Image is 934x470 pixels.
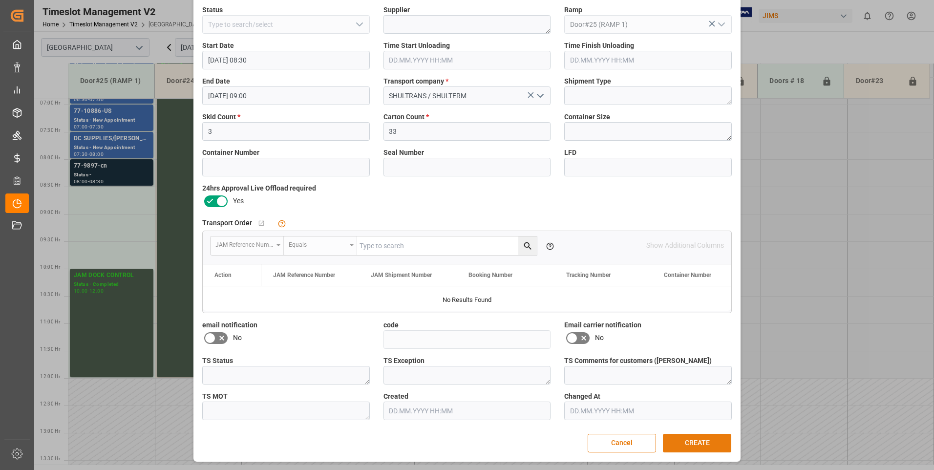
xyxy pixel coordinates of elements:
span: Supplier [383,5,410,15]
span: Ramp [564,5,582,15]
span: Changed At [564,391,600,402]
input: DD.MM.YYYY HH:MM [564,402,732,420]
span: Tracking Number [566,272,611,278]
span: Email carrier notification [564,320,641,330]
span: Container Number [664,272,711,278]
span: Transport company [383,76,448,86]
input: DD.MM.YYYY HH:MM [383,402,551,420]
span: Yes [233,196,244,206]
input: DD.MM.YYYY HH:MM [202,51,370,69]
button: open menu [211,236,284,255]
div: Equals [289,238,346,249]
input: DD.MM.YYYY HH:MM [383,51,551,69]
button: open menu [532,88,547,104]
span: TS MOT [202,391,228,402]
button: open menu [713,17,728,32]
input: Type to search [357,236,537,255]
span: JAM Shipment Number [371,272,432,278]
span: TS Status [202,356,233,366]
span: Created [383,391,408,402]
button: Cancel [588,434,656,452]
span: Start Date [202,41,234,51]
span: Seal Number [383,148,424,158]
div: JAM Reference Number [215,238,273,249]
span: TS Comments for customers ([PERSON_NAME]) [564,356,712,366]
input: DD.MM.YYYY HH:MM [202,86,370,105]
button: search button [518,236,537,255]
span: Time Start Unloading [383,41,450,51]
span: Status [202,5,223,15]
span: LFD [564,148,576,158]
span: Shipment Type [564,76,611,86]
button: CREATE [663,434,731,452]
span: 24hrs Approval Live Offload required [202,183,316,193]
span: Booking Number [468,272,512,278]
span: Time Finish Unloading [564,41,634,51]
span: Skid Count [202,112,240,122]
button: open menu [284,236,357,255]
div: Action [214,272,232,278]
span: TS Exception [383,356,425,366]
span: JAM Reference Number [273,272,335,278]
input: Type to search/select [564,15,732,34]
span: email notification [202,320,257,330]
span: No [595,333,604,343]
span: Container Number [202,148,259,158]
span: Transport Order [202,218,252,228]
span: No [233,333,242,343]
button: open menu [351,17,366,32]
span: code [383,320,399,330]
span: Carton Count [383,112,429,122]
span: End Date [202,76,230,86]
input: DD.MM.YYYY HH:MM [564,51,732,69]
input: Type to search/select [202,15,370,34]
span: Container Size [564,112,610,122]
